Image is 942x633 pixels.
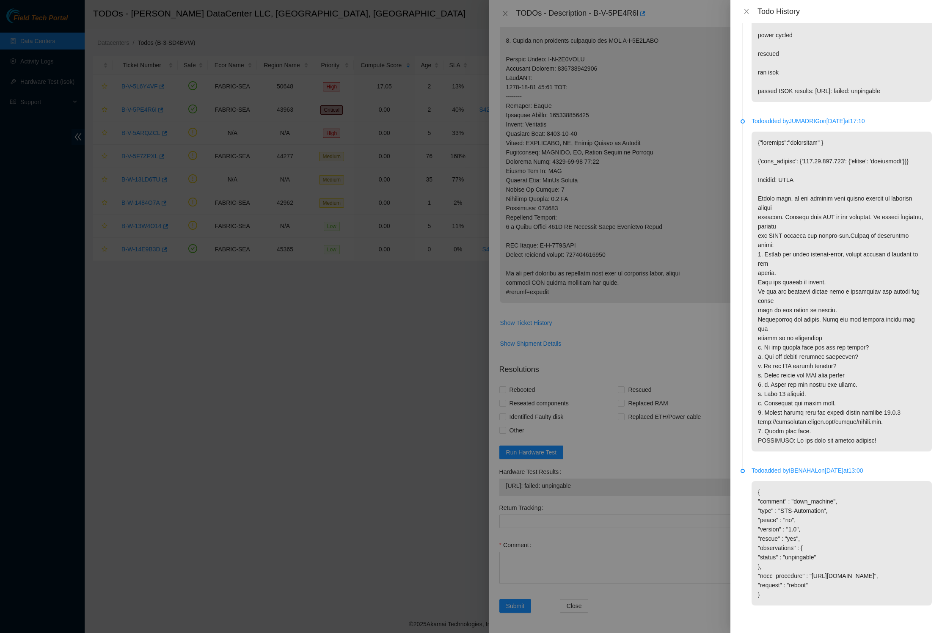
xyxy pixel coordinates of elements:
[741,8,752,16] button: Close
[752,116,932,126] p: Todo added by JUMADRIG on [DATE] at 17:10
[752,132,932,451] p: {"loremips":"dolorsitam" } {'cons_adipisc': {'117.29.897.723': {'elitse': 'doeiusmodt'}}} Incidid...
[752,6,932,102] p: psu light was orange power cycled rescued ran isok passed ISOK results: [URL]: failed: unpingable
[757,7,932,16] div: Todo History
[743,8,750,15] span: close
[752,481,932,605] p: { "comment" : "down_machine", "type" : "STS-Automation", "peace" : "no", "version" : "1.0", "resc...
[752,466,932,475] p: Todo added by IBENAHAL on [DATE] at 13:00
